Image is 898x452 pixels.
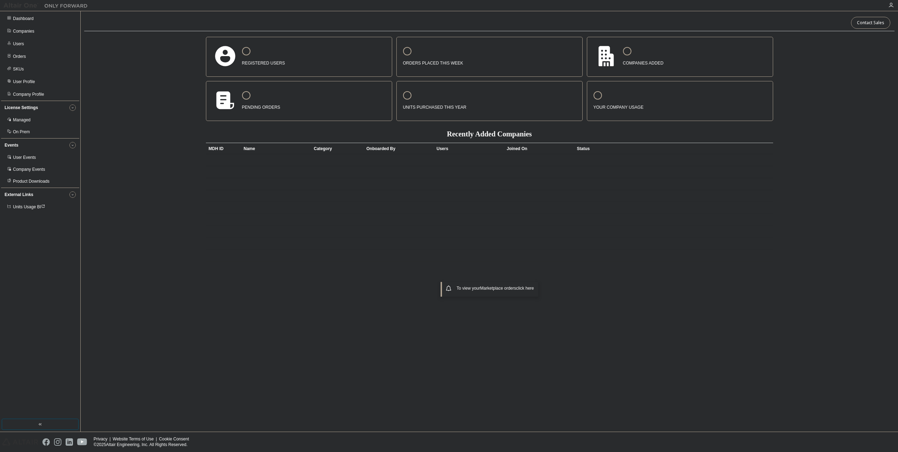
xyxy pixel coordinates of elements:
div: License Settings [5,105,38,110]
div: External Links [5,192,33,197]
p: units purchased this year [403,102,467,110]
div: Category [314,143,361,154]
div: Website Terms of Use [113,436,159,442]
div: Users [13,41,24,47]
p: companies added [623,58,664,66]
div: Managed [13,117,31,123]
div: Users [437,143,501,154]
h2: Recently Added Companies [206,129,773,139]
p: orders placed this week [403,58,463,66]
div: User Profile [13,79,35,85]
em: Marketplace orders [480,286,516,291]
div: Cookie Consent [159,436,193,442]
p: registered users [242,58,285,66]
div: Joined On [507,143,571,154]
div: MDH ID [209,143,238,154]
p: © 2025 Altair Engineering, Inc. All Rights Reserved. [94,442,193,448]
div: Company Events [13,167,45,172]
div: Companies [13,28,34,34]
img: linkedin.svg [66,438,73,446]
div: Name [244,143,308,154]
div: Onboarded By [367,143,431,154]
div: Company Profile [13,92,44,97]
button: Contact Sales [851,17,890,29]
a: here [525,286,534,291]
span: Units Usage BI [13,204,45,209]
img: altair_logo.svg [2,438,38,446]
div: Product Downloads [13,178,49,184]
img: youtube.svg [77,438,87,446]
p: pending orders [242,102,280,110]
div: Orders [13,54,26,59]
p: your company usage [594,102,644,110]
img: facebook.svg [42,438,50,446]
span: To view your click [457,286,534,291]
div: Privacy [94,436,113,442]
img: Altair One [4,2,91,9]
div: Status [577,143,731,154]
div: Dashboard [13,16,34,21]
img: instagram.svg [54,438,61,446]
div: On Prem [13,129,30,135]
div: User Events [13,155,36,160]
div: SKUs [13,66,24,72]
div: Events [5,142,18,148]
